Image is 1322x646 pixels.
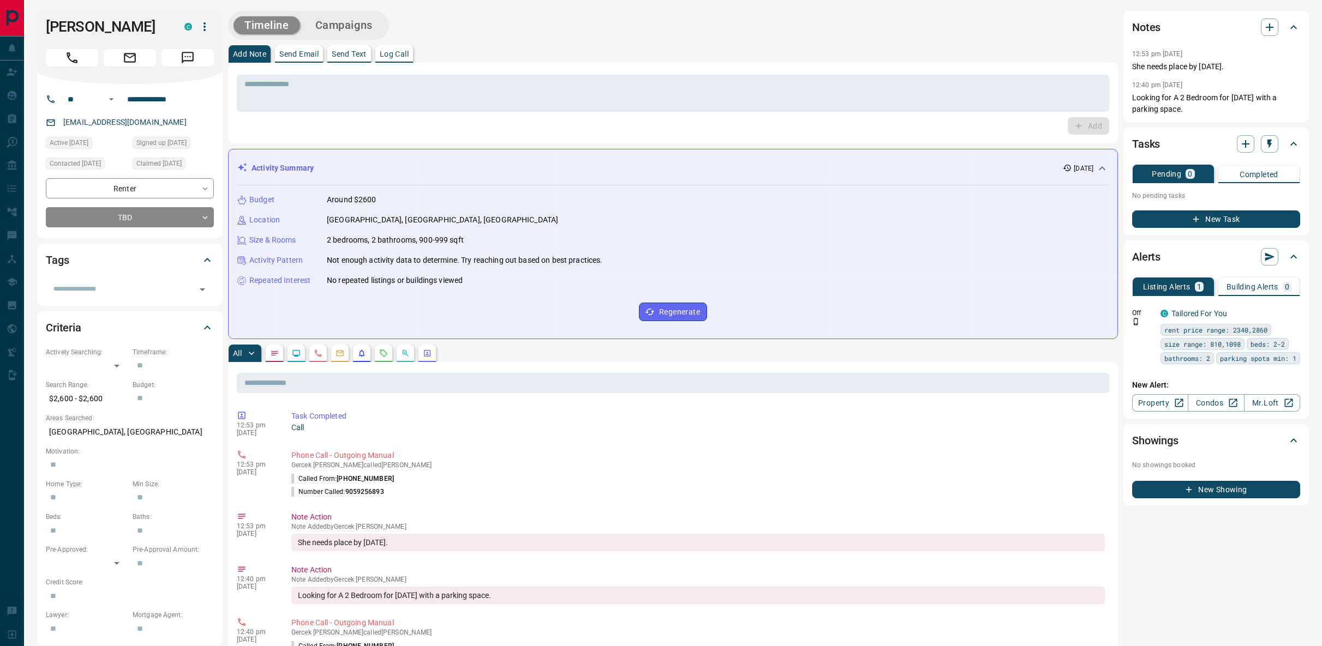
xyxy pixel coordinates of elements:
span: rent price range: 2340,2860 [1164,324,1267,335]
p: Completed [1240,171,1278,178]
p: Credit Score: [46,577,214,587]
p: Beds: [46,512,127,522]
p: No showings booked [1132,460,1300,470]
h2: Criteria [46,319,81,336]
span: [PHONE_NUMBER] [337,475,394,482]
p: Looking for A 2 Bedroom for [DATE] with a parking space. [1132,92,1300,115]
p: [DATE] [237,429,275,437]
p: Pending [1152,170,1181,178]
p: 2 bedrooms, 2 bathrooms, 900-999 sqft [327,234,464,246]
p: 0 [1285,283,1289,291]
p: Pre-Approved: [46,545,127,554]
a: Condos [1188,394,1244,412]
div: condos.ca [184,23,192,31]
h2: Tasks [1132,135,1160,153]
p: Send Text [332,50,367,58]
p: Log Call [380,50,409,58]
p: Home Type: [46,479,127,489]
p: Add Note [233,50,266,58]
button: New Showing [1132,481,1300,498]
svg: Notes [270,349,279,358]
svg: Agent Actions [423,349,432,358]
p: Areas Searched: [46,413,214,423]
div: Tags [46,247,214,273]
span: bathrooms: 2 [1164,353,1210,364]
p: 12:40 pm [237,575,275,583]
button: Timeline [234,16,300,34]
div: TBD [46,207,214,227]
p: Note Action [291,511,1105,523]
div: Activity Summary[DATE] [237,158,1109,178]
span: Active [DATE] [50,137,88,148]
div: Renter [46,178,214,198]
div: Mon Oct 13 2025 [46,158,127,173]
div: Looking for A 2 Bedroom for [DATE] with a parking space. [291,587,1105,604]
p: Listing Alerts [1143,283,1191,291]
h1: [PERSON_NAME] [46,18,168,35]
a: Tailored For You [1171,309,1227,318]
p: Call [291,422,1105,433]
h2: Alerts [1132,248,1161,265]
p: Budget: [133,380,214,390]
p: Pre-Approval Amount: [133,545,214,554]
div: Mon Oct 13 2025 [46,137,127,152]
div: Showings [1132,427,1300,454]
span: Call [46,49,98,67]
a: Property [1132,394,1188,412]
span: beds: 2-2 [1251,339,1285,349]
p: Note Added by Gercek [PERSON_NAME] [291,576,1105,583]
p: Lawyer: [46,610,127,620]
span: Claimed [DATE] [136,158,182,169]
div: Tasks [1132,131,1300,157]
p: 0 [1188,170,1192,178]
button: Open [195,282,210,297]
p: Gercek [PERSON_NAME] called [PERSON_NAME] [291,461,1105,469]
p: Note Added by Gercek [PERSON_NAME] [291,523,1105,530]
p: Baths: [133,512,214,522]
svg: Lead Browsing Activity [292,349,301,358]
p: 12:53 pm [DATE] [1132,50,1182,58]
h2: Showings [1132,432,1179,449]
span: 9059256893 [345,488,384,496]
p: Min Size: [133,479,214,489]
svg: Listing Alerts [357,349,366,358]
svg: Push Notification Only [1132,318,1140,325]
p: Search Range: [46,380,127,390]
p: Activity Pattern [249,255,303,266]
p: Activity Summary [252,162,314,174]
p: 12:53 pm [237,461,275,468]
a: [EMAIL_ADDRESS][DOMAIN_NAME] [63,118,187,126]
div: Mon Oct 13 2025 [133,137,214,152]
p: Timeframe: [133,347,214,357]
p: 12:53 pm [237,522,275,530]
span: Signed up [DATE] [136,137,187,148]
p: [GEOGRAPHIC_DATA], [GEOGRAPHIC_DATA], [GEOGRAPHIC_DATA] [327,214,558,226]
p: Phone Call - Outgoing Manual [291,617,1105,629]
button: Open [105,93,118,106]
p: No pending tasks [1132,188,1300,204]
p: Number Called: [291,487,384,497]
p: Building Alerts [1227,283,1278,291]
span: Email [104,49,156,67]
p: 12:40 pm [DATE] [1132,81,1182,89]
span: parking spots min: 1 [1220,353,1296,364]
svg: Requests [379,349,388,358]
p: Size & Rooms [249,234,296,246]
p: Motivation: [46,446,214,456]
div: Criteria [46,315,214,341]
p: Phone Call - Outgoing Manual [291,450,1105,461]
p: She needs place by [DATE]. [1132,61,1300,73]
button: Campaigns [304,16,384,34]
p: Off [1132,308,1154,318]
h2: Notes [1132,19,1161,36]
p: Around $2600 [327,194,376,206]
span: size range: 810,1098 [1164,339,1241,349]
svg: Emails [336,349,344,358]
span: Message [161,49,214,67]
p: Repeated Interest [249,275,310,286]
div: She needs place by [DATE]. [291,534,1105,551]
p: Called From: [291,474,394,484]
p: No repeated listings or buildings viewed [327,275,463,286]
svg: Calls [314,349,322,358]
p: 12:40 pm [237,628,275,636]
